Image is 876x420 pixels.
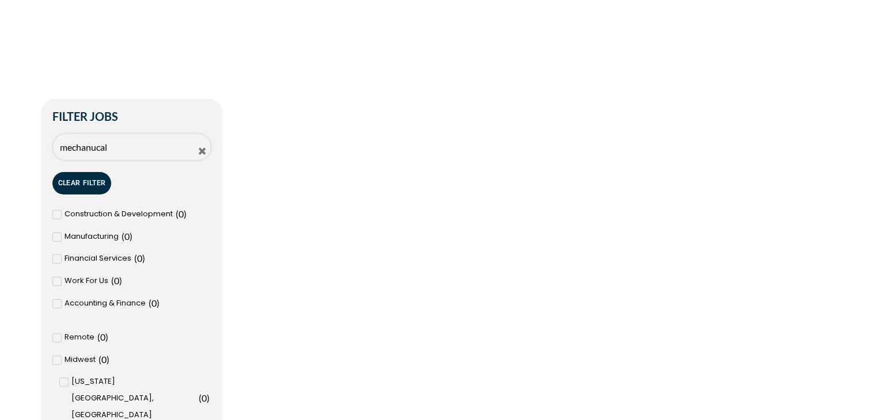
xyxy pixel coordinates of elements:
button: Clear Filter [52,172,112,194]
span: ) [130,231,132,242]
span: ) [207,392,210,403]
span: ( [97,331,100,342]
span: 0 [124,231,130,242]
span: ) [142,253,145,264]
span: ( [176,208,179,219]
span: Midwest [65,352,96,368]
span: ( [122,231,124,242]
span: 0 [202,392,207,403]
span: Manufacturing [65,228,119,245]
span: ) [105,331,108,342]
span: 0 [137,253,142,264]
span: ) [119,275,122,286]
span: 0 [100,331,105,342]
span: ( [111,275,114,286]
span: Construction & Development [65,206,173,223]
h2: Filter Jobs [52,110,211,122]
span: Work For Us [65,273,108,289]
span: ( [149,297,151,308]
span: ( [98,354,101,365]
span: ( [199,392,202,403]
span: ( [134,253,137,264]
span: ) [184,208,187,219]
span: ) [107,354,109,365]
span: ) [157,297,160,308]
div: No data was found [234,99,833,116]
span: 0 [114,275,119,286]
span: 0 [179,208,184,219]
span: Remote [65,329,94,346]
span: 0 [151,297,157,308]
span: 0 [101,354,107,365]
span: Financial Services [65,250,131,267]
input: Search Job [52,133,211,161]
span: Accounting & Finance [65,295,146,312]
